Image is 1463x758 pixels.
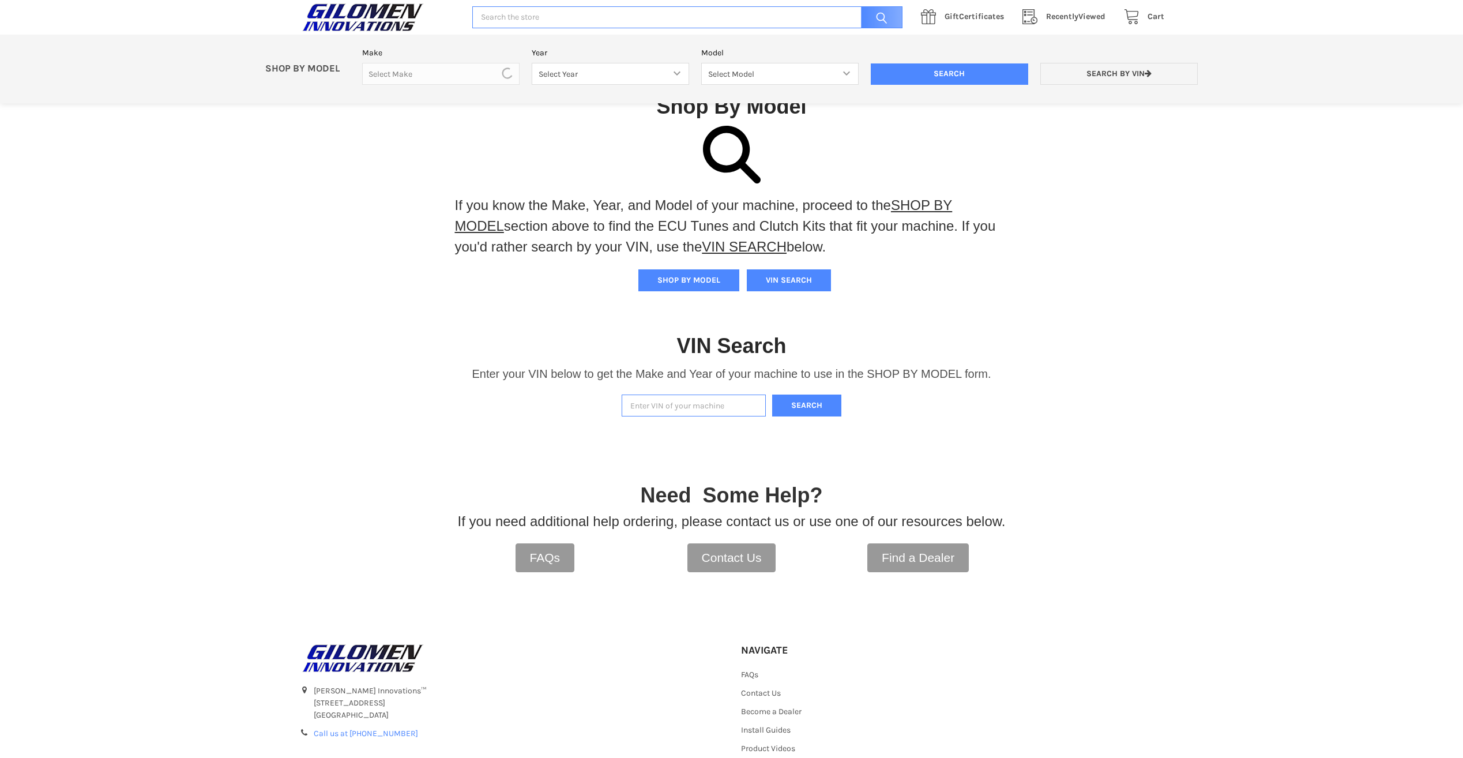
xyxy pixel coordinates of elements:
img: GILOMEN INNOVATIONS [299,644,426,673]
a: Search by VIN [1040,63,1198,85]
h1: Shop By Model [299,93,1164,119]
p: Enter your VIN below to get the Make and Year of your machine to use in the SHOP BY MODEL form. [472,365,991,382]
a: Call us at [PHONE_NUMBER] [314,729,418,738]
a: SHOP BY MODEL [455,197,953,234]
input: Search [855,6,902,29]
input: Search [871,63,1028,85]
span: Certificates [945,12,1004,21]
p: Need Some Help? [640,480,822,511]
a: FAQs [741,670,758,680]
a: RecentlyViewed [1016,10,1118,24]
button: SHOP BY MODEL [638,269,739,291]
a: GILOMEN INNOVATIONS [299,3,460,32]
a: Find a Dealer [867,543,969,572]
a: Contact Us [687,543,776,572]
h1: VIN Search [676,333,786,359]
span: Gift [945,12,959,21]
button: VIN SEARCH [747,269,831,291]
a: Become a Dealer [741,707,802,716]
p: SHOP BY MODEL [259,63,356,75]
button: Search [772,395,841,417]
h5: Navigate [741,644,870,657]
input: Enter VIN of your machine [622,395,766,417]
a: VIN SEARCH [702,239,787,254]
address: [PERSON_NAME] Innovations™ [STREET_ADDRESS] [GEOGRAPHIC_DATA] [314,685,722,721]
input: Search the store [472,6,902,29]
p: If you need additional help ordering, please contact us or use one of our resources below. [458,511,1006,532]
span: Cart [1148,12,1164,21]
a: GILOMEN INNOVATIONS [299,644,723,673]
label: Make [362,47,520,59]
a: FAQs [516,543,575,572]
label: Year [532,47,689,59]
img: GILOMEN INNOVATIONS [299,3,426,32]
span: Recently [1046,12,1078,21]
p: If you know the Make, Year, and Model of your machine, proceed to the section above to find the E... [455,195,1009,257]
label: Model [701,47,859,59]
a: Contact Us [741,688,781,698]
a: Install Guides [741,725,791,735]
a: Product Videos [741,744,795,753]
a: GiftCertificates [915,10,1016,24]
span: Viewed [1046,12,1105,21]
a: Cart [1118,10,1164,24]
